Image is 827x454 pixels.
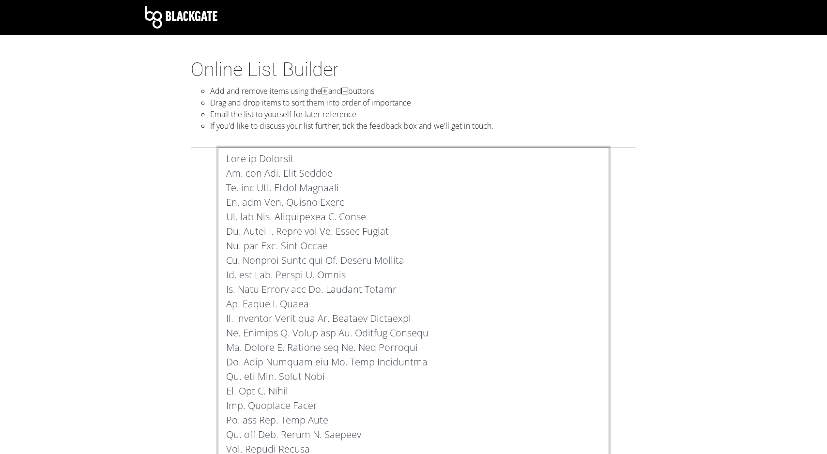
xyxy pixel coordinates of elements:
[210,97,636,108] li: Drag and drop items to sort them into order of importance
[145,6,217,29] img: Blackgate
[210,120,636,132] li: If you'd like to discuss your list further, tick the feedback box and we'll get in touch.
[210,108,636,120] li: Email the list to yourself for later reference
[210,85,636,97] li: Add and remove items using the and buttons
[191,58,636,81] h1: Online List Builder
